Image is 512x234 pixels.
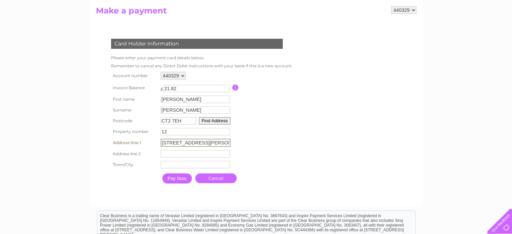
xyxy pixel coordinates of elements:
[109,105,159,115] th: Surname
[111,39,283,49] div: Card Holder Information
[199,117,231,125] button: Find Address
[109,62,294,70] td: Remember to cancel any Direct Debit instructions with your bank if this is a new account.
[467,29,484,34] a: Contact
[109,81,159,94] th: Invoice Balance
[109,54,294,62] td: Please enter your payment card details below.
[96,6,416,19] h2: Make a payment
[109,126,159,137] th: Property number
[18,18,52,38] img: logo.png
[109,137,159,148] th: Address line 1
[97,4,415,33] div: Clear Business is a trading name of Verastar Limited (registered in [GEOGRAPHIC_DATA] No. 3667643...
[109,148,159,159] th: Address line 2
[109,159,159,170] th: Town/City
[162,173,192,183] input: Pay Now
[109,94,159,105] th: First name
[394,29,406,34] a: Water
[109,115,159,126] th: Postcode
[385,3,432,12] a: 0333 014 3131
[195,173,237,183] a: Cancel
[453,29,463,34] a: Blog
[232,85,239,91] input: Information
[410,29,425,34] a: Energy
[109,70,159,81] th: Account number
[429,29,449,34] a: Telecoms
[161,83,163,92] td: £
[490,29,506,34] a: Log out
